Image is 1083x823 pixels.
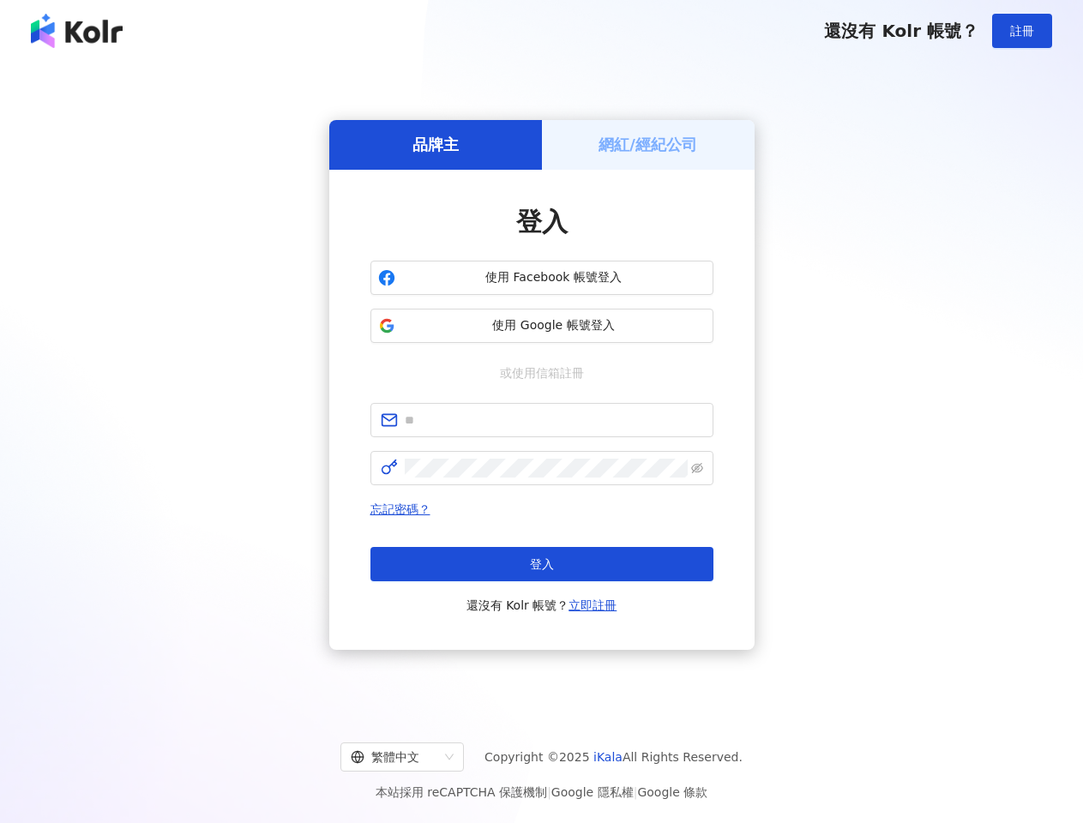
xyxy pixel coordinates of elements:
span: 本站採用 reCAPTCHA 保護機制 [376,782,707,802]
div: 繁體中文 [351,743,438,771]
span: 還沒有 Kolr 帳號？ [466,595,617,616]
span: 使用 Facebook 帳號登入 [402,269,706,286]
span: 使用 Google 帳號登入 [402,317,706,334]
span: Copyright © 2025 All Rights Reserved. [484,747,743,767]
h5: 網紅/經紀公司 [599,134,697,155]
span: eye-invisible [691,462,703,474]
span: 登入 [530,557,554,571]
img: logo [31,14,123,48]
button: 使用 Google 帳號登入 [370,309,713,343]
a: iKala [593,750,623,764]
button: 登入 [370,547,713,581]
span: 註冊 [1010,24,1034,38]
a: Google 條款 [637,785,707,799]
a: Google 隱私權 [551,785,634,799]
span: 登入 [516,207,568,237]
h5: 品牌主 [412,134,459,155]
button: 註冊 [992,14,1052,48]
a: 立即註冊 [569,598,617,612]
a: 忘記密碼？ [370,502,430,516]
button: 使用 Facebook 帳號登入 [370,261,713,295]
span: | [547,785,551,799]
span: 還沒有 Kolr 帳號？ [824,21,978,41]
span: 或使用信箱註冊 [488,363,596,382]
span: | [634,785,638,799]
